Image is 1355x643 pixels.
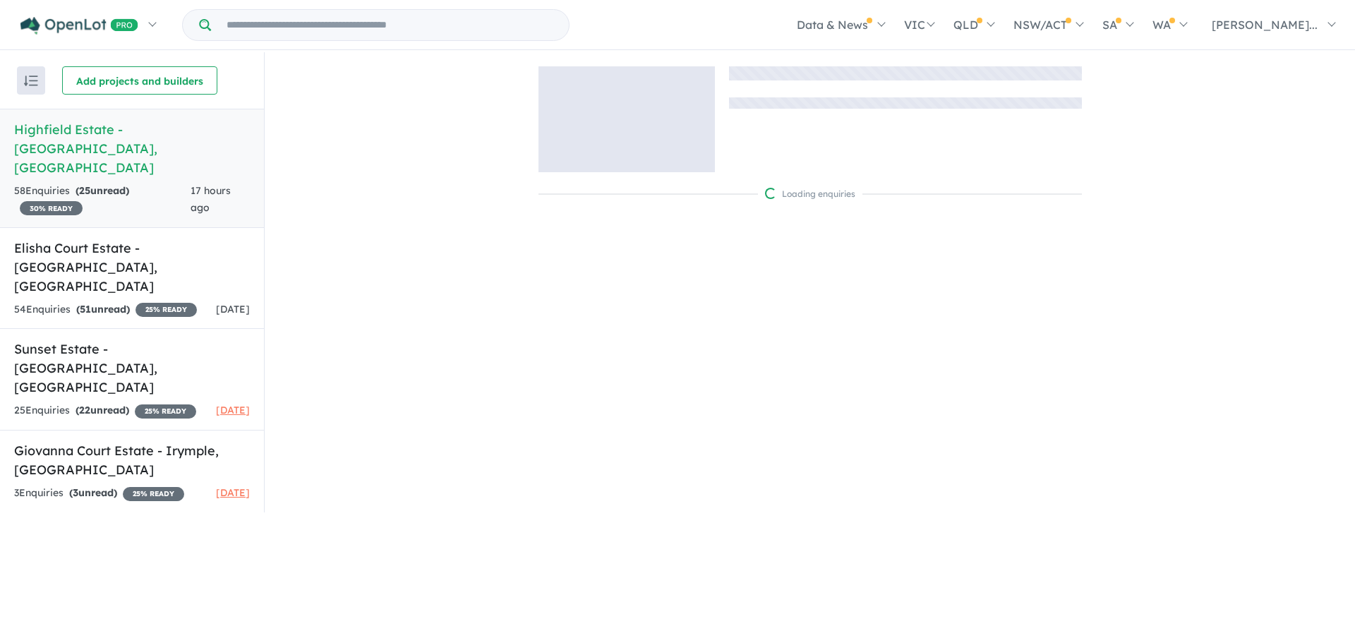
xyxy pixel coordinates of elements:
[216,303,250,316] span: [DATE]
[14,239,250,296] h5: Elisha Court Estate - [GEOGRAPHIC_DATA] , [GEOGRAPHIC_DATA]
[20,201,83,215] span: 30 % READY
[76,404,129,416] strong: ( unread)
[216,404,250,416] span: [DATE]
[80,303,91,316] span: 51
[62,66,217,95] button: Add projects and builders
[20,17,138,35] img: Openlot PRO Logo White
[123,487,184,501] span: 25 % READY
[14,485,184,502] div: 3 Enquir ies
[24,76,38,86] img: sort.svg
[73,486,78,499] span: 3
[76,303,130,316] strong: ( unread)
[69,486,117,499] strong: ( unread)
[14,441,250,479] h5: Giovanna Court Estate - Irymple , [GEOGRAPHIC_DATA]
[765,187,855,201] div: Loading enquiries
[214,10,566,40] input: Try estate name, suburb, builder or developer
[191,184,231,214] span: 17 hours ago
[76,184,129,197] strong: ( unread)
[14,183,191,217] div: 58 Enquir ies
[1212,18,1318,32] span: [PERSON_NAME]...
[14,301,197,318] div: 54 Enquir ies
[79,184,90,197] span: 25
[14,120,250,177] h5: Highfield Estate - [GEOGRAPHIC_DATA] , [GEOGRAPHIC_DATA]
[135,303,197,317] span: 25 % READY
[79,404,90,416] span: 22
[216,486,250,499] span: [DATE]
[14,402,196,419] div: 25 Enquir ies
[14,339,250,397] h5: Sunset Estate - [GEOGRAPHIC_DATA] , [GEOGRAPHIC_DATA]
[135,404,196,419] span: 25 % READY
